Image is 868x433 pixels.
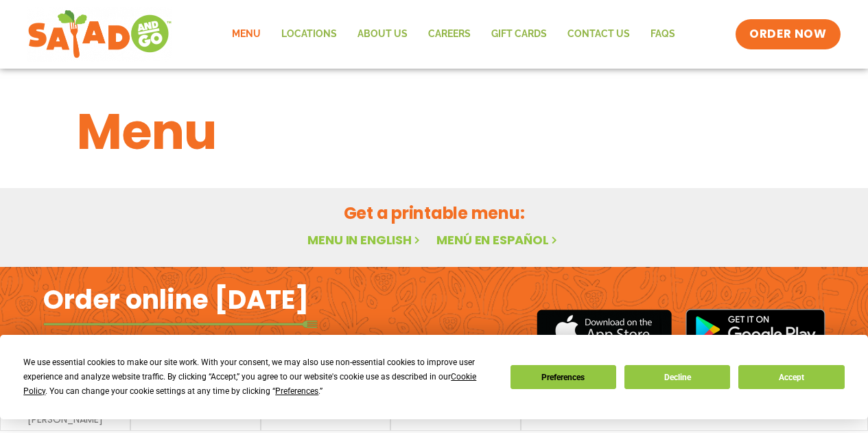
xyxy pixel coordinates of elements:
a: Careers [418,19,481,50]
a: ORDER NOW [736,19,840,49]
a: Contact Us [557,19,640,50]
div: We use essential cookies to make our site work. With your consent, we may also use non-essential ... [23,355,493,399]
button: Decline [624,365,730,389]
h1: Menu [77,95,792,169]
h2: Order online [DATE] [43,283,309,316]
a: Menú en español [436,231,560,248]
button: Preferences [511,365,616,389]
img: google_play [685,309,825,350]
a: About Us [347,19,418,50]
span: Preferences [275,386,318,396]
h2: Get a printable menu: [77,201,792,225]
a: Menu in English [307,231,423,248]
a: GIFT CARDS [481,19,557,50]
a: FAQs [640,19,685,50]
a: Menu [222,19,271,50]
button: Accept [738,365,844,389]
nav: Menu [222,19,685,50]
img: new-SAG-logo-768×292 [27,7,172,62]
span: ORDER NOW [749,26,826,43]
a: meet chef [PERSON_NAME] [8,405,123,424]
a: Locations [271,19,347,50]
img: appstore [537,307,672,352]
img: fork [43,320,318,328]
